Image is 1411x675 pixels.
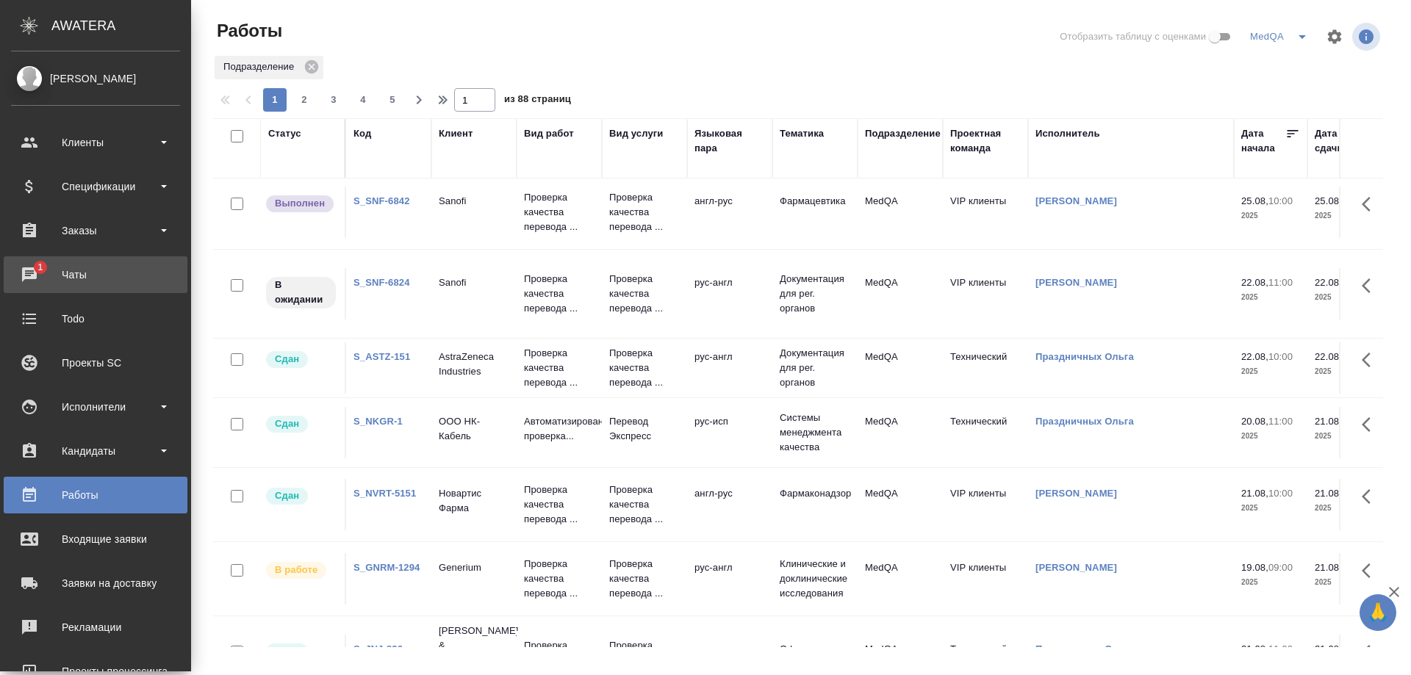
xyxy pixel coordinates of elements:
a: S_NVRT-5151 [353,488,416,499]
p: Документация для рег. органов [780,346,850,390]
span: 5 [381,93,404,107]
p: Проверка качества перевода ... [524,346,595,390]
div: Спецификации [11,176,180,198]
button: Здесь прячутся важные кнопки [1353,635,1388,670]
p: 2025 [1241,575,1300,590]
p: Клинические и доклинические исследования [780,557,850,601]
p: В работе [275,563,317,577]
p: 22.08, [1241,351,1268,362]
td: англ-рус [687,479,772,530]
td: MedQA [858,268,943,320]
p: 22.08, [1241,277,1268,288]
p: Сдан [275,352,299,367]
span: из 88 страниц [504,90,571,112]
div: Исполнители [11,396,180,418]
p: Фармаконадзор [780,486,850,501]
div: split button [1246,25,1317,48]
td: англ-рус [687,187,772,238]
div: Языковая пара [694,126,765,156]
p: 2025 [1315,290,1374,305]
p: Сдан [275,488,299,503]
p: В ожидании [275,278,327,307]
p: 2025 [1315,429,1374,444]
p: Проверка качества перевода ... [524,557,595,601]
p: Проверка качества перевода ... [609,483,680,527]
p: 10:00 [1268,351,1293,362]
p: 2025 [1241,501,1300,516]
button: Здесь прячутся важные кнопки [1353,479,1388,514]
a: [PERSON_NAME] [1035,488,1117,499]
p: AstraZeneca Industries [439,350,509,379]
div: Чаты [11,264,180,286]
p: Проверка качества перевода ... [524,483,595,527]
td: рус-англ [687,342,772,394]
button: 3 [322,88,345,112]
td: Технический [943,407,1028,458]
td: VIP клиенты [943,268,1028,320]
a: S_NKGR-1 [353,416,403,427]
p: 09:00 [1268,562,1293,573]
div: Менеджер проверил работу исполнителя, передает ее на следующий этап [265,350,337,369]
div: Клиент [439,126,473,141]
p: 2025 [1241,209,1300,223]
p: 2025 [1315,501,1374,516]
p: 11:00 [1268,277,1293,288]
span: Отобразить таблицу с оценками [1060,29,1206,44]
div: Вид услуги [609,126,664,141]
p: 2025 [1241,429,1300,444]
p: Sanofi [439,194,509,209]
p: 2025 [1315,575,1374,590]
p: Фармацевтика [780,194,850,209]
p: Сдан [275,644,299,659]
button: Здесь прячутся важные кнопки [1353,268,1388,303]
p: Generium [439,560,509,575]
p: 11:00 [1268,643,1293,654]
p: 2025 [1315,209,1374,223]
p: 25.08, [1241,195,1268,206]
p: Проверка качества перевода ... [524,190,595,234]
div: Статус [268,126,301,141]
a: Праздничных Ольга [1035,351,1134,362]
a: S_SNF-6824 [353,277,410,288]
div: Заказы [11,220,180,242]
a: S_GNRM-1294 [353,562,420,573]
div: Исполнитель назначен, приступать к работе пока рано [265,275,337,310]
p: 21.08, [1315,488,1342,499]
div: Подразделение [215,56,323,79]
p: Проверка качества перевода ... [524,272,595,316]
a: Заявки на доставку [4,565,187,602]
td: рус-англ [687,553,772,604]
p: 21.08, [1315,562,1342,573]
div: Рекламации [11,616,180,638]
td: VIP клиенты [943,553,1028,604]
td: VIP клиенты [943,187,1028,238]
div: Менеджер проверил работу исполнителя, передает ее на следующий этап [265,642,337,662]
span: 2 [292,93,316,107]
p: 21.08, [1241,643,1268,654]
p: 21.08, [1315,643,1342,654]
button: Здесь прячутся важные кнопки [1353,553,1388,588]
a: 1Чаты [4,256,187,293]
td: Технический [943,342,1028,394]
p: ООО НК-Кабель [439,414,509,444]
span: 3 [322,93,345,107]
p: 21.08, [1315,416,1342,427]
span: 4 [351,93,375,107]
a: Todo [4,300,187,337]
div: Подразделение [865,126,941,141]
p: 2025 [1315,364,1374,379]
p: 10:00 [1268,488,1293,499]
button: 🙏 [1360,594,1396,631]
a: Проекты SC [4,344,187,381]
td: рус-англ [687,268,772,320]
p: Сдан [275,416,299,431]
p: Перевод Экспресс [609,414,680,444]
a: [PERSON_NAME] [1035,562,1117,573]
div: Проектная команда [950,126,1021,156]
p: Автоматизированная проверка... [524,414,595,444]
p: Выполнен [275,196,325,211]
p: 22.08, [1315,351,1342,362]
span: Посмотреть информацию [1352,23,1383,51]
p: 2025 [1241,290,1300,305]
p: 25.08, [1315,195,1342,206]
